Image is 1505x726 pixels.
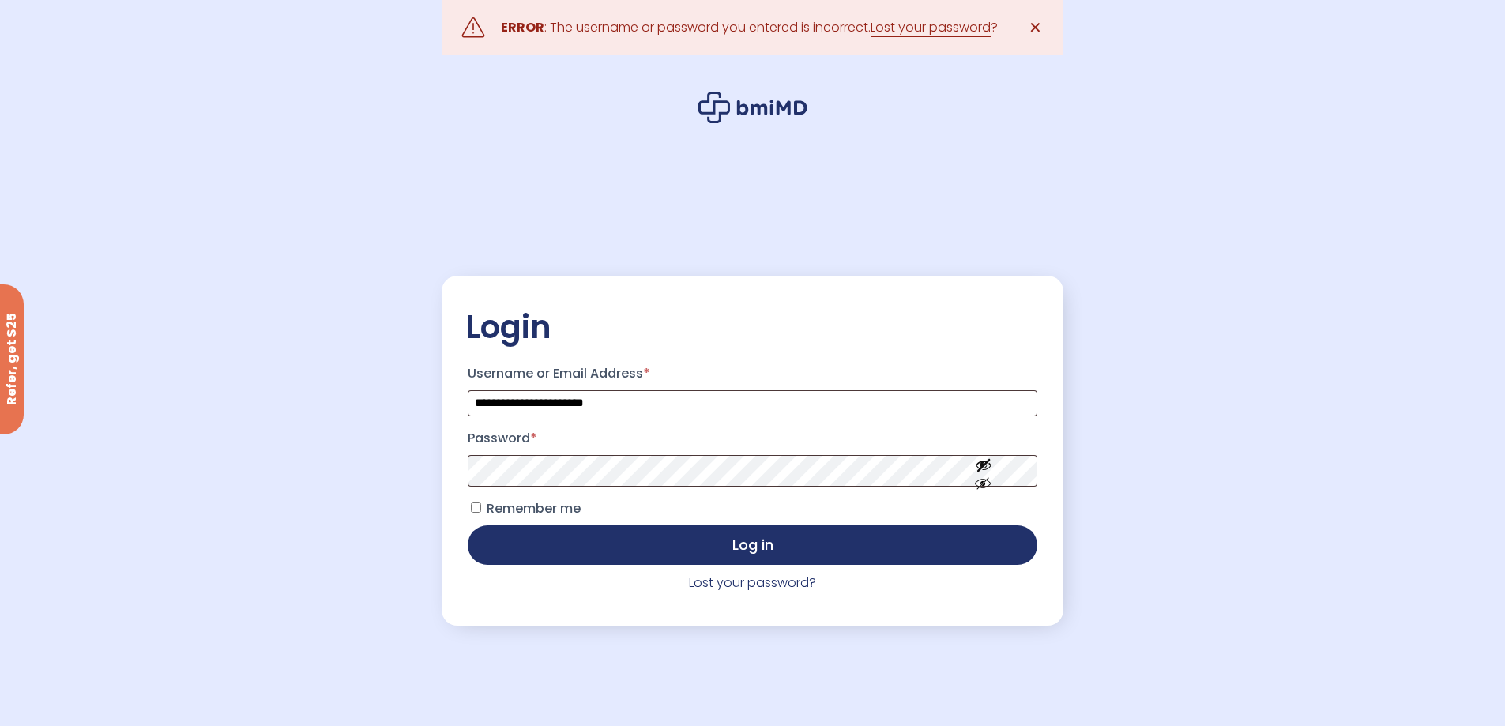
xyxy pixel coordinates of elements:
input: Remember me [471,502,481,513]
a: Lost your password [871,18,991,37]
button: Log in [468,525,1037,565]
label: Username or Email Address [468,361,1037,386]
label: Password [468,426,1037,451]
button: Show password [939,443,1028,498]
h2: Login [465,307,1039,347]
div: : The username or password you entered is incorrect. ? [501,17,998,39]
a: ✕ [1020,12,1052,43]
a: Lost your password? [689,574,816,592]
span: Remember me [487,499,581,517]
span: ✕ [1029,17,1042,39]
strong: ERROR [501,18,544,36]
